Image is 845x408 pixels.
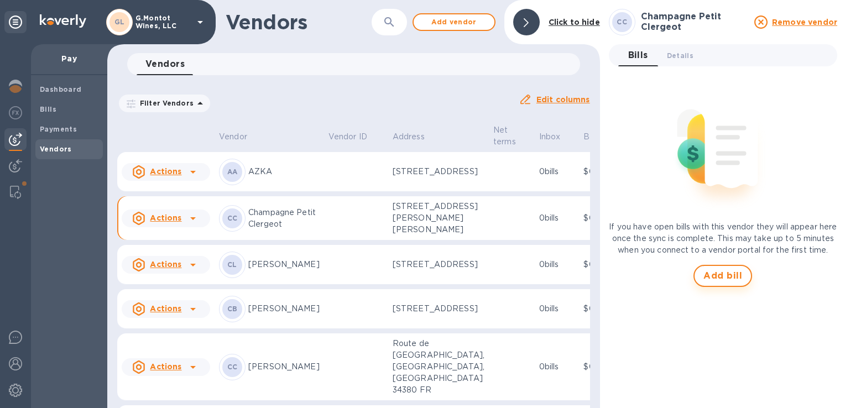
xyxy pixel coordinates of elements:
[628,48,648,63] span: Bills
[145,56,185,72] span: Vendors
[393,131,439,143] span: Address
[393,338,484,396] p: Route de [GEOGRAPHIC_DATA], [GEOGRAPHIC_DATA], [GEOGRAPHIC_DATA] 34380 FR
[9,106,22,119] img: Foreign exchange
[226,11,371,34] h1: Vendors
[40,14,86,28] img: Logo
[248,303,320,315] p: [PERSON_NAME]
[150,362,181,371] u: Actions
[617,18,627,26] b: CC
[703,269,742,283] span: Add bill
[539,303,575,315] p: 0 bills
[393,131,425,143] p: Address
[583,131,614,143] p: Balance
[667,50,693,61] span: Details
[549,18,600,27] b: Click to hide
[227,305,238,313] b: CB
[539,166,575,177] p: 0 bills
[493,124,516,148] p: Net terms
[422,15,486,29] span: Add vendor
[536,95,590,104] u: Edit columns
[772,18,837,27] u: Remove vendor
[40,125,77,133] b: Payments
[539,131,575,143] span: Inbox
[493,124,530,148] span: Net terms
[583,131,629,143] span: Balance
[539,361,575,373] p: 0 bills
[328,131,382,143] span: Vendor ID
[248,259,320,270] p: [PERSON_NAME]
[248,361,320,373] p: [PERSON_NAME]
[539,131,561,143] p: Inbox
[40,85,82,93] b: Dashboard
[248,166,320,177] p: AZKA
[393,201,484,236] p: [STREET_ADDRESS][PERSON_NAME][PERSON_NAME]
[393,259,484,270] p: [STREET_ADDRESS]
[150,213,181,222] u: Actions
[150,260,181,269] u: Actions
[227,363,238,371] b: CC
[219,131,262,143] span: Vendor
[328,131,367,143] p: Vendor ID
[693,265,752,287] button: Add bill
[248,207,320,230] p: Champagne Petit Clergeot
[40,53,98,64] p: Pay
[539,212,575,224] p: 0 bills
[641,12,748,32] h3: Champagne Petit Clergeot
[227,260,237,269] b: CL
[609,221,837,256] p: If you have open bills with this vendor they will appear here once the sync is complete. This may...
[393,166,484,177] p: [STREET_ADDRESS]
[114,18,125,26] b: GL
[583,259,629,270] p: $0.00
[135,14,191,30] p: G.Montot Wines, LLC
[40,105,56,113] b: Bills
[135,98,194,108] p: Filter Vendors
[583,303,629,315] p: $0.00
[393,303,484,315] p: [STREET_ADDRESS]
[413,13,495,31] button: Add vendor
[583,166,629,177] p: $0.00
[150,304,181,313] u: Actions
[150,167,181,176] u: Actions
[219,131,247,143] p: Vendor
[4,11,27,33] div: Unpin categories
[583,212,629,224] p: $0.00
[539,259,575,270] p: 0 bills
[227,214,238,222] b: CC
[227,168,238,176] b: AA
[583,361,629,373] p: $0.00
[40,145,72,153] b: Vendors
